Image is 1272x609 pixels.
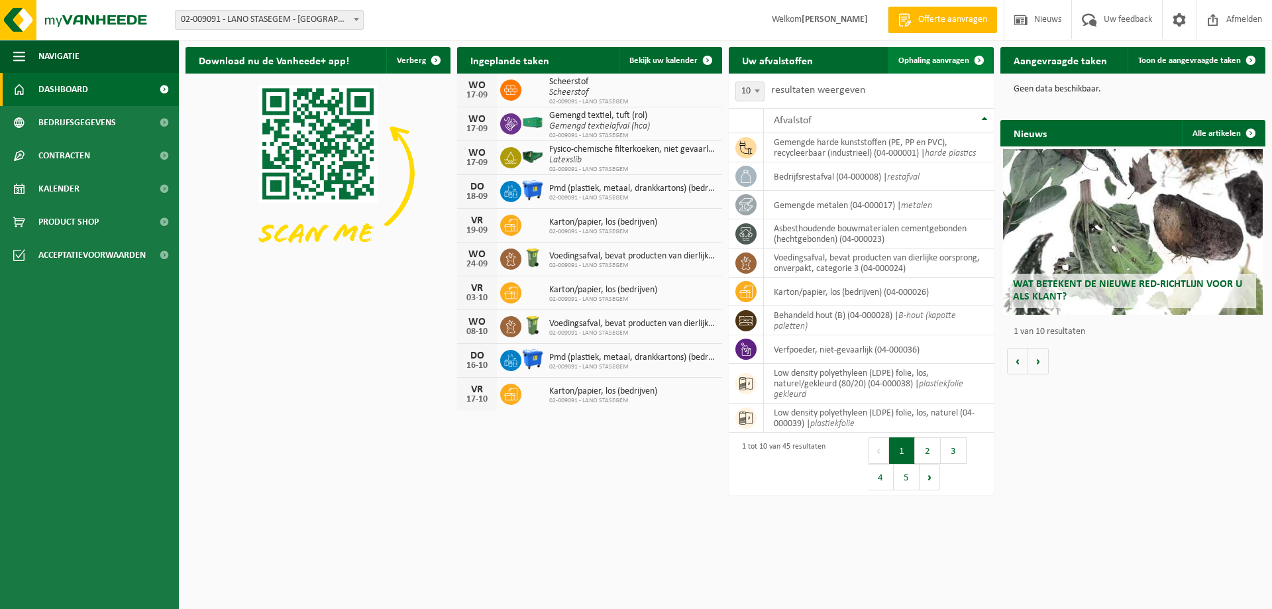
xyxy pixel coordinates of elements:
[888,47,992,74] a: Ophaling aanvragen
[764,306,994,335] td: behandeld hout (B) (04-000028) |
[464,226,490,235] div: 19-09
[889,437,915,464] button: 1
[810,419,855,429] i: plastiekfolie
[185,47,362,73] h2: Download nu de Vanheede+ app!
[549,329,715,337] span: 02-009091 - LANO STASEGEM
[549,155,582,165] i: Latexslib
[521,117,544,129] img: HK-XC-40-GN-00
[1000,47,1120,73] h2: Aangevraagde taken
[464,384,490,395] div: VR
[464,91,490,100] div: 17-09
[771,85,865,95] label: resultaten weergeven
[521,247,544,269] img: WB-0140-HPE-GN-50
[38,239,146,272] span: Acceptatievoorwaarden
[549,285,657,296] span: Karton/papier, los (bedrijven)
[176,11,363,29] span: 02-009091 - LANO STASEGEM - HARELBEKE
[521,314,544,337] img: WB-0140-HPE-GN-50
[464,125,490,134] div: 17-09
[464,249,490,260] div: WO
[386,47,449,74] button: Verberg
[549,121,650,131] i: Gemengd textielafval (hca)
[38,40,79,73] span: Navigatie
[549,319,715,329] span: Voedingsafval, bevat producten van dierlijke oorsprong, onverpakt, categorie 3
[764,404,994,433] td: low density polyethyleen (LDPE) folie, los, naturel (04-000039) |
[549,194,715,202] span: 02-009091 - LANO STASEGEM
[887,172,920,182] i: restafval
[802,15,868,25] strong: [PERSON_NAME]
[464,294,490,303] div: 03-10
[464,317,490,327] div: WO
[915,13,990,27] span: Offerte aanvragen
[549,132,650,140] span: 02-009091 - LANO STASEGEM
[549,98,629,106] span: 02-009091 - LANO STASEGEM
[549,296,657,304] span: 02-009091 - LANO STASEGEM
[185,74,450,272] img: Download de VHEPlus App
[1182,120,1264,146] a: Alle artikelen
[920,464,940,490] button: Next
[464,395,490,404] div: 17-10
[397,56,426,65] span: Verberg
[464,148,490,158] div: WO
[915,437,941,464] button: 2
[774,379,963,400] i: plastiekfolie gekleurd
[764,191,994,219] td: gemengde metalen (04-000017) |
[549,77,629,87] span: Scheerstof
[868,437,889,464] button: Previous
[175,10,364,30] span: 02-009091 - LANO STASEGEM - HARELBEKE
[549,87,588,97] i: Scheerstof
[1138,56,1241,65] span: Toon de aangevraagde taken
[521,179,544,201] img: WB-1100-HPE-BE-01
[1014,327,1259,337] p: 1 van 10 resultaten
[521,348,544,370] img: WB-1100-HPE-BE-01
[1028,348,1049,374] button: Volgende
[736,82,764,101] span: 10
[457,47,562,73] h2: Ingeplande taken
[888,7,997,33] a: Offerte aanvragen
[38,139,90,172] span: Contracten
[549,251,715,262] span: Voedingsafval, bevat producten van dierlijke oorsprong, onverpakt, categorie 3
[764,364,994,404] td: low density polyethyleen (LDPE) folie, los, naturel/gekleurd (80/20) (04-000038) |
[735,436,825,492] div: 1 tot 10 van 45 resultaten
[549,386,657,397] span: Karton/papier, los (bedrijven)
[464,192,490,201] div: 18-09
[941,437,967,464] button: 3
[729,47,826,73] h2: Uw afvalstoffen
[549,262,715,270] span: 02-009091 - LANO STASEGEM
[521,145,544,168] img: HK-XS-16-GN-00
[464,327,490,337] div: 08-10
[1007,348,1028,374] button: Vorige
[38,106,116,139] span: Bedrijfsgegevens
[764,162,994,191] td: bedrijfsrestafval (04-000008) |
[464,182,490,192] div: DO
[774,115,812,126] span: Afvalstof
[38,172,79,205] span: Kalender
[464,114,490,125] div: WO
[1014,85,1252,94] p: Geen data beschikbaar.
[464,283,490,294] div: VR
[629,56,698,65] span: Bekijk uw kalender
[549,184,715,194] span: Pmd (plastiek, metaal, drankkartons) (bedrijven)
[774,311,956,331] i: B-hout (kapotte paletten)
[549,144,715,155] span: Fysico-chemische filterkoeken, niet gevaarlijk
[894,464,920,490] button: 5
[764,219,994,249] td: asbesthoudende bouwmaterialen cementgebonden (hechtgebonden) (04-000023)
[549,217,657,228] span: Karton/papier, los (bedrijven)
[549,228,657,236] span: 02-009091 - LANO STASEGEM
[549,353,715,363] span: Pmd (plastiek, metaal, drankkartons) (bedrijven)
[549,363,715,371] span: 02-009091 - LANO STASEGEM
[464,351,490,361] div: DO
[549,166,715,174] span: 02-009091 - LANO STASEGEM
[764,249,994,278] td: voedingsafval, bevat producten van dierlijke oorsprong, onverpakt, categorie 3 (04-000024)
[464,80,490,91] div: WO
[764,133,994,162] td: gemengde harde kunststoffen (PE, PP en PVC), recycleerbaar (industrieel) (04-000001) |
[868,464,894,490] button: 4
[901,201,932,211] i: metalen
[38,73,88,106] span: Dashboard
[549,397,657,405] span: 02-009091 - LANO STASEGEM
[898,56,969,65] span: Ophaling aanvragen
[735,82,765,101] span: 10
[464,361,490,370] div: 16-10
[1003,149,1263,315] a: Wat betekent de nieuwe RED-richtlijn voor u als klant?
[464,260,490,269] div: 24-09
[38,205,99,239] span: Product Shop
